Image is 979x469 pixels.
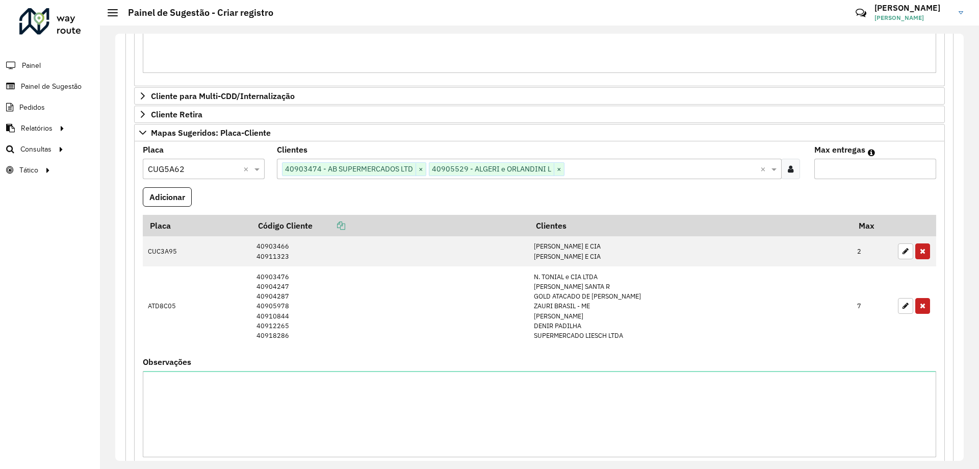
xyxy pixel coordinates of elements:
[151,129,271,137] span: Mapas Sugeridos: Placa-Cliente
[143,187,192,207] button: Adicionar
[282,163,416,175] span: 40903474 - AB SUPERMERCADOS LTD
[874,3,951,13] h3: [PERSON_NAME]
[19,102,45,113] span: Pedidos
[529,215,852,236] th: Clientes
[134,106,945,123] a: Cliente Retira
[118,7,273,18] h2: Painel de Sugestão - Criar registro
[814,143,865,156] label: Max entregas
[850,2,872,24] a: Contato Rápido
[143,236,251,266] td: CUC3A95
[243,163,252,175] span: Clear all
[251,215,529,236] th: Código Cliente
[313,220,345,231] a: Copiar
[852,266,893,345] td: 7
[529,236,852,266] td: [PERSON_NAME] E CIA [PERSON_NAME] E CIA
[143,356,191,368] label: Observações
[143,266,251,345] td: ATD8C05
[21,123,53,134] span: Relatórios
[143,215,251,236] th: Placa
[554,163,564,176] span: ×
[134,124,945,141] a: Mapas Sugeridos: Placa-Cliente
[20,144,51,155] span: Consultas
[416,163,426,176] span: ×
[529,266,852,345] td: N. TONIAL e CIA LTDA [PERSON_NAME] SANTA R GOLD ATACADO DE [PERSON_NAME] ZAURI BRASIL - ME [PERSO...
[760,163,769,175] span: Clear all
[134,87,945,105] a: Cliente para Multi-CDD/Internalização
[151,92,295,100] span: Cliente para Multi-CDD/Internalização
[429,163,554,175] span: 40905529 - ALGERI e ORLANDINI L
[251,236,529,266] td: 40903466 40911323
[852,236,893,266] td: 2
[22,60,41,71] span: Painel
[143,143,164,156] label: Placa
[277,143,307,156] label: Clientes
[151,110,202,118] span: Cliente Retira
[21,81,82,92] span: Painel de Sugestão
[874,13,951,22] span: [PERSON_NAME]
[19,165,38,176] span: Tático
[852,215,893,236] th: Max
[868,149,875,157] em: Máximo de clientes que serão colocados na mesma rota com os clientes informados
[251,266,529,345] td: 40903476 40904247 40904287 40905978 40910844 40912265 40918286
